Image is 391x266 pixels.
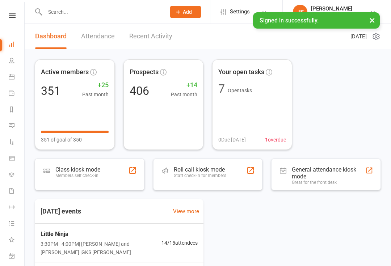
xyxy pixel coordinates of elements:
[311,5,356,12] div: [PERSON_NAME]
[174,166,226,173] div: Roll call kiosk mode
[35,205,87,218] h3: [DATE] events
[82,90,109,98] span: Past month
[161,239,198,247] span: 14 / 15 attendees
[230,4,250,20] span: Settings
[218,136,246,144] span: 0 Due [DATE]
[9,102,25,118] a: Reports
[292,166,365,180] div: General attendance kiosk mode
[55,166,100,173] div: Class kiosk mode
[9,249,25,265] a: General attendance kiosk mode
[311,12,356,18] div: Guy's Karate School
[265,136,286,144] span: 1 overdue
[9,37,25,53] a: Dashboard
[129,24,172,49] a: Recent Activity
[9,69,25,86] a: Calendar
[170,6,201,18] button: Add
[171,80,197,90] span: +14
[171,90,197,98] span: Past month
[350,32,367,41] span: [DATE]
[81,24,115,49] a: Attendance
[9,151,25,167] a: Product Sales
[9,86,25,102] a: Payments
[130,67,159,77] span: Prospects
[41,240,161,256] span: 3:30PM - 4:00PM | [PERSON_NAME] and [PERSON_NAME] | GKS [PERSON_NAME]
[292,180,365,185] div: Great for the front desk
[82,80,109,90] span: +25
[43,7,161,17] input: Search...
[293,5,307,19] div: JS
[9,53,25,69] a: People
[260,17,319,24] span: Signed in successfully.
[228,88,252,93] span: Open tasks
[41,229,161,239] span: Little Ninja
[41,136,82,144] span: 351 of goal of 350
[9,232,25,249] a: What's New
[218,83,225,94] div: 7
[130,85,149,97] div: 406
[174,173,226,178] div: Staff check-in for members
[55,173,100,178] div: Members self check-in
[41,85,60,97] div: 351
[173,207,199,216] a: View more
[366,12,379,28] button: ×
[41,67,89,77] span: Active members
[35,24,67,49] a: Dashboard
[218,67,264,77] span: Your open tasks
[183,9,192,15] span: Add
